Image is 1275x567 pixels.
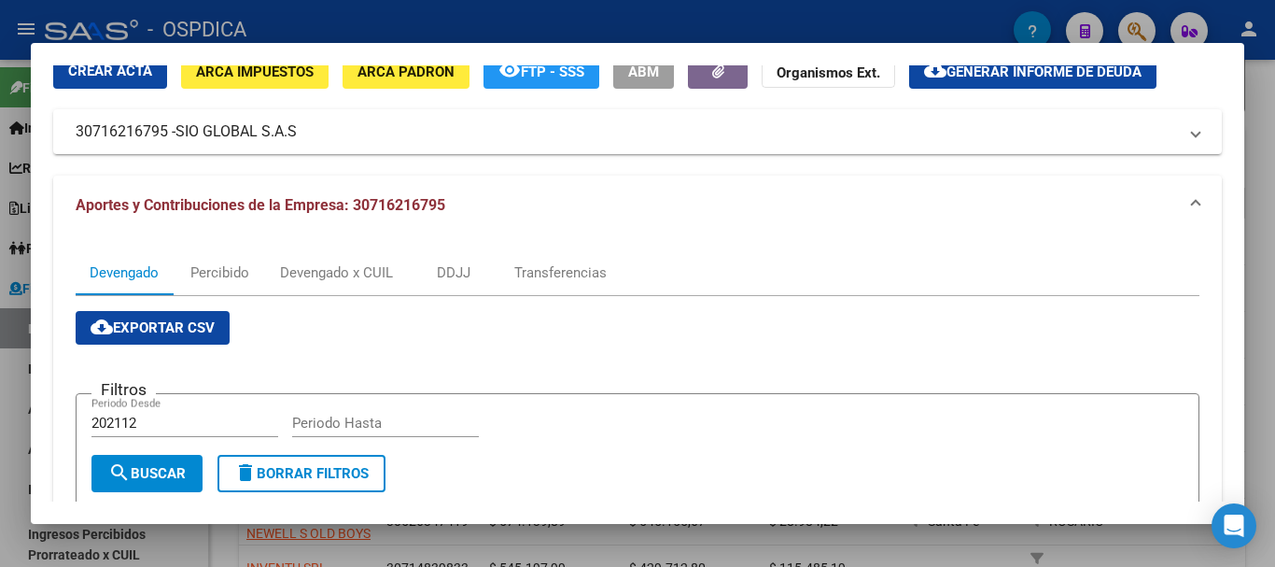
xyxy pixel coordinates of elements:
[280,262,393,283] div: Devengado x CUIL
[762,54,895,89] button: Organismos Ext.
[909,54,1156,89] button: Generar informe de deuda
[91,455,203,492] button: Buscar
[190,262,249,283] div: Percibido
[217,455,385,492] button: Borrar Filtros
[514,262,607,283] div: Transferencias
[777,64,880,81] strong: Organismos Ext.
[628,64,659,80] span: ABM
[76,120,1177,143] mat-panel-title: 30716216795 -
[68,63,152,79] span: Crear Acta
[53,54,167,89] button: Crear Acta
[91,316,113,338] mat-icon: cloud_download
[53,109,1222,154] mat-expansion-panel-header: 30716216795 -SIO GLOBAL S.A.S
[91,319,215,336] span: Exportar CSV
[483,54,599,89] button: FTP - SSS
[108,461,131,484] mat-icon: search
[613,54,674,89] button: ABM
[53,176,1222,235] mat-expansion-panel-header: Aportes y Contribuciones de la Empresa: 30716216795
[175,120,297,143] span: SIO GLOBAL S.A.S
[498,59,521,81] mat-icon: remove_red_eye
[196,64,314,80] span: ARCA Impuestos
[924,59,946,81] mat-icon: cloud_download
[521,64,584,80] span: FTP - SSS
[437,262,470,283] div: DDJJ
[1212,503,1256,548] div: Open Intercom Messenger
[90,262,159,283] div: Devengado
[91,379,156,400] h3: Filtros
[343,54,469,89] button: ARCA Padrón
[357,64,455,80] span: ARCA Padrón
[76,196,445,214] span: Aportes y Contribuciones de la Empresa: 30716216795
[234,465,369,482] span: Borrar Filtros
[181,54,329,89] button: ARCA Impuestos
[234,461,257,484] mat-icon: delete
[946,64,1142,80] span: Generar informe de deuda
[108,465,186,482] span: Buscar
[76,311,230,345] button: Exportar CSV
